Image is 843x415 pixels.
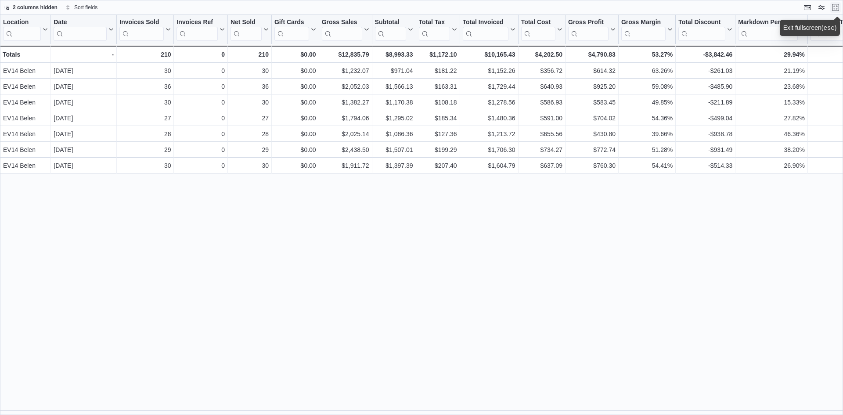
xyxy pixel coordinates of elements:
div: $207.40 [419,160,457,171]
div: $760.30 [568,160,616,171]
div: Gross Sales [322,18,362,27]
div: $0.00 [274,97,316,108]
button: Gross Margin [621,18,673,41]
span: 2 columns hidden [13,4,58,11]
div: 0 [177,97,225,108]
div: $356.72 [521,65,562,76]
div: $0.00 [274,81,316,92]
div: $971.04 [375,65,413,76]
div: 0 [177,65,225,76]
button: Invoices Ref [177,18,224,41]
div: -$499.04 [678,113,732,123]
div: 38.20% [738,144,804,155]
div: Total Invoiced [463,18,508,27]
div: 59.08% [621,81,673,92]
div: Gross Profit [568,18,609,41]
div: [DATE] [54,129,114,139]
div: 49.85% [621,97,673,108]
div: 210 [119,49,171,60]
div: $637.09 [521,160,562,171]
div: Invoices Sold [119,18,164,27]
div: Gross Margin [621,18,666,27]
div: $2,025.14 [322,129,369,139]
div: 30 [231,160,269,171]
div: 27 [119,113,171,123]
div: $1,911.72 [322,160,369,171]
button: Gross Profit [568,18,616,41]
div: $8,993.33 [375,49,413,60]
div: $127.36 [419,129,457,139]
button: Total Cost [521,18,562,41]
div: $0.00 [274,129,316,139]
button: Total Invoiced [463,18,515,41]
div: Total Cost [521,18,555,27]
div: $1,480.36 [463,113,515,123]
div: 27 [231,113,269,123]
div: EV14 Belen [3,144,48,155]
button: Subtotal [375,18,413,41]
div: -$514.33 [678,160,732,171]
button: Date [54,18,114,41]
span: Sort fields [74,4,97,11]
div: $1,170.38 [375,97,413,108]
div: 54.41% [621,160,673,171]
div: 0 [177,113,225,123]
div: Markdown Percent [738,18,797,27]
div: $704.02 [568,113,616,123]
div: $108.18 [419,97,457,108]
div: 15.33% [738,97,804,108]
div: -$938.78 [678,129,732,139]
div: 30 [231,65,269,76]
div: $1,278.56 [463,97,515,108]
div: Gross Sales [322,18,362,41]
div: $430.80 [568,129,616,139]
div: $1,086.36 [375,129,413,139]
div: $1,172.10 [419,49,457,60]
div: [DATE] [54,113,114,123]
button: Total Tax [419,18,457,41]
div: 30 [231,97,269,108]
div: -$485.90 [678,81,732,92]
div: 0 [177,160,225,171]
button: Keyboard shortcuts [802,2,813,13]
div: 27.82% [738,113,804,123]
div: Total Tax [419,18,450,27]
div: 30 [119,97,171,108]
div: 39.66% [621,129,673,139]
button: Net Sold [231,18,269,41]
div: Gift Cards [274,18,309,27]
div: EV14 Belen [3,129,48,139]
div: Totals [3,49,48,60]
div: $1,397.39 [375,160,413,171]
div: Invoices Sold [119,18,164,41]
div: 30 [119,160,171,171]
div: 26.90% [738,160,804,171]
div: $0.00 [274,65,316,76]
div: [DATE] [54,144,114,155]
div: 53.27% [621,49,673,60]
div: Gross Margin [621,18,666,41]
div: Exit fullscreen ( ) [783,23,837,32]
div: 46.36% [738,129,804,139]
div: $1,729.44 [463,81,515,92]
div: 29 [231,144,269,155]
div: $4,202.50 [521,49,562,60]
div: $0.00 [274,144,316,155]
div: Gift Card Sales [274,18,309,41]
div: Date [54,18,107,27]
div: Total Cost [521,18,555,41]
div: [DATE] [54,81,114,92]
button: Exit fullscreen [830,2,841,13]
div: 0 [177,144,225,155]
div: $1,706.30 [463,144,515,155]
div: $185.34 [419,113,457,123]
div: $772.74 [568,144,616,155]
div: 51.28% [621,144,673,155]
div: Subtotal [375,18,406,27]
div: Date [54,18,107,41]
div: -$931.49 [678,144,732,155]
div: 63.26% [621,65,673,76]
div: Total Discount [678,18,725,41]
div: $1,566.13 [375,81,413,92]
div: Invoices Ref [177,18,217,27]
